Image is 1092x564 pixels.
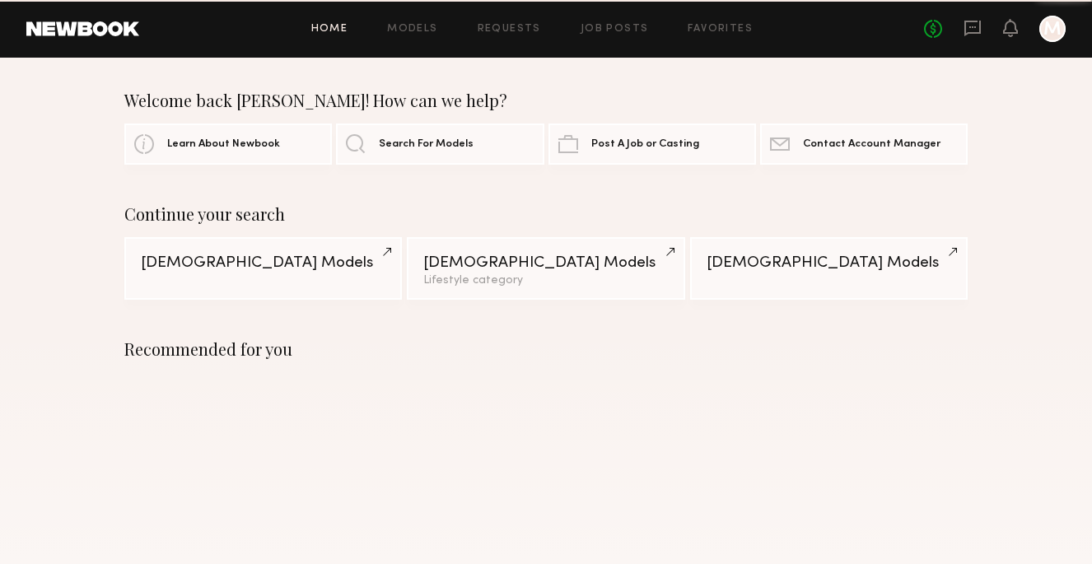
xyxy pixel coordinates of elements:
a: [DEMOGRAPHIC_DATA] Models [124,237,402,300]
div: Continue your search [124,204,968,224]
div: Recommended for you [124,339,968,359]
a: Home [311,24,348,35]
a: [DEMOGRAPHIC_DATA] ModelsLifestyle category [407,237,684,300]
a: Learn About Newbook [124,124,332,165]
a: Search For Models [336,124,544,165]
a: Post A Job or Casting [548,124,756,165]
div: [DEMOGRAPHIC_DATA] Models [707,255,951,271]
a: Favorites [688,24,753,35]
a: Contact Account Manager [760,124,968,165]
a: Models [387,24,437,35]
span: Post A Job or Casting [591,139,699,150]
div: Lifestyle category [423,275,668,287]
a: [DEMOGRAPHIC_DATA] Models [690,237,968,300]
div: [DEMOGRAPHIC_DATA] Models [141,255,385,271]
div: Welcome back [PERSON_NAME]! How can we help? [124,91,968,110]
div: [DEMOGRAPHIC_DATA] Models [423,255,668,271]
span: Search For Models [379,139,474,150]
a: Job Posts [581,24,649,35]
span: Learn About Newbook [167,139,280,150]
a: Requests [478,24,541,35]
a: M [1039,16,1066,42]
span: Contact Account Manager [803,139,940,150]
